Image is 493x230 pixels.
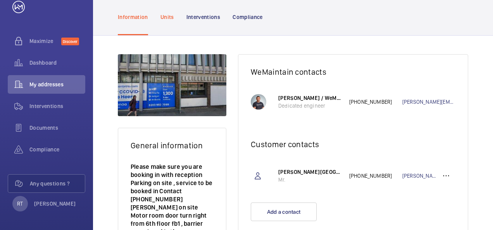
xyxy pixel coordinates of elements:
span: Any questions ? [30,180,85,187]
p: Compliance [233,13,263,21]
span: My addresses [29,81,85,88]
span: Compliance [29,146,85,153]
span: Maximize [29,37,61,45]
span: Discover [61,38,79,45]
a: [PERSON_NAME][EMAIL_ADDRESS][DOMAIN_NAME] [402,172,437,180]
span: Interventions [29,102,85,110]
h2: General information [131,141,214,150]
p: [PHONE_NUMBER] [349,98,402,106]
button: Add a contact [251,203,317,221]
a: [PERSON_NAME][EMAIL_ADDRESS][DOMAIN_NAME] [402,98,455,106]
p: Interventions [186,13,221,21]
p: Units [160,13,174,21]
p: [PHONE_NUMBER] [349,172,402,180]
p: RT [17,200,23,208]
p: [PERSON_NAME][GEOGRAPHIC_DATA] [278,168,341,176]
span: Dashboard [29,59,85,67]
span: Documents [29,124,85,132]
h2: Customer contacts [251,139,455,149]
p: [PERSON_NAME] [34,200,76,208]
p: [PERSON_NAME] / WeMaintain UK [278,94,341,102]
p: Mr. [278,176,341,184]
h2: WeMaintain contacts [251,67,455,77]
p: Dedicated engineer [278,102,341,110]
p: Information [118,13,148,21]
